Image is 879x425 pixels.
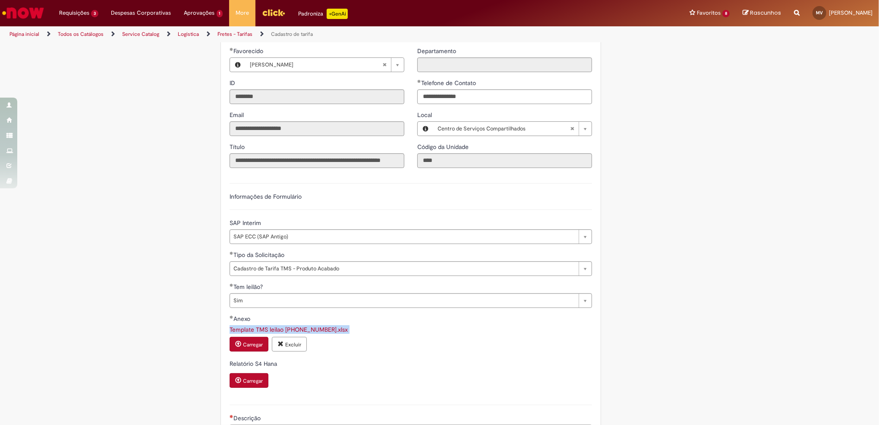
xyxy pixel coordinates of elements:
[750,9,781,17] span: Rascunhos
[417,143,470,151] span: Somente leitura - Código da Unidade
[230,143,246,151] label: Somente leitura - Título
[417,89,592,104] input: Telefone de Contato
[233,230,574,244] span: SAP ECC (SAP Antigo)
[816,10,823,16] span: MV
[111,9,171,17] span: Despesas Corporativas
[230,153,404,168] input: Título
[233,262,574,276] span: Cadastro de Tarifa TMS - Produto Acabado
[236,9,249,17] span: More
[566,122,579,136] abbr: Limpar campo Local
[722,10,730,17] span: 8
[272,337,307,352] button: Excluir anexo Template TMS leilao 83946 324 x 577.xlsx
[417,57,592,72] input: Departamento
[217,10,223,17] span: 1
[285,341,301,348] small: Excluir
[417,47,458,55] label: Somente leitura - Departamento
[6,26,580,42] ul: Trilhas de página
[829,9,873,16] span: [PERSON_NAME]
[178,31,199,38] a: Logistica
[433,122,592,136] a: Centro de Serviços CompartilhadosLimpar campo Local
[417,111,434,119] span: Local
[230,48,233,51] span: Obrigatório Preenchido
[417,143,470,151] label: Somente leitura - Código da Unidade
[230,79,237,87] label: Somente leitura - ID
[233,283,265,291] span: Tem leilão?
[58,31,104,38] a: Todos os Catálogos
[230,111,246,119] label: Somente leitura - Email
[230,89,404,104] input: ID
[327,9,348,19] p: +GenAi
[378,58,391,72] abbr: Limpar campo Favorecido
[91,10,98,17] span: 3
[230,415,233,418] span: Necessários
[230,121,404,136] input: Email
[243,377,263,384] small: Carregar
[184,9,215,17] span: Aprovações
[59,9,89,17] span: Requisições
[230,337,268,352] button: Carregar anexo de Anexo Required
[438,122,570,136] span: Centro de Serviços Compartilhados
[230,58,246,72] button: Favorecido, Visualizar este registro Mateus Marinho Vian
[230,111,246,119] span: Somente leitura - Email
[230,326,348,333] a: Download de Template TMS leilao 83946 324 x 577.xlsx
[271,31,313,38] a: Cadastro de tarifa
[298,9,348,19] div: Padroniza
[417,79,421,83] span: Obrigatório Preenchido
[230,315,233,319] span: Obrigatório Preenchido
[243,341,263,348] small: Carregar
[417,153,592,168] input: Código da Unidade
[9,31,39,38] a: Página inicial
[233,294,574,308] span: Sim
[1,4,45,22] img: ServiceNow
[418,122,433,136] button: Local, Visualizar este registro Centro de Serviços Compartilhados
[230,193,302,200] label: Informações de Formulário
[230,283,233,287] span: Obrigatório Preenchido
[122,31,159,38] a: Service Catalog
[230,219,263,227] span: SAP Interim
[217,31,252,38] a: Fretes - Tarifas
[233,315,252,323] span: Anexo
[230,373,268,388] button: Carregar anexo de Relatório S4 Hana
[230,251,233,255] span: Obrigatório Preenchido
[233,251,286,259] span: Tipo da Solicitação
[233,47,265,55] span: Necessários - Favorecido
[246,58,404,72] a: [PERSON_NAME]Limpar campo Favorecido
[743,9,781,17] a: Rascunhos
[250,58,382,72] span: [PERSON_NAME]
[421,79,478,87] span: Telefone de Contato
[230,360,279,368] span: Relatório S4 Hana
[262,6,285,19] img: click_logo_yellow_360x200.png
[697,9,721,17] span: Favoritos
[230,143,246,151] span: Somente leitura - Título
[233,414,262,422] span: Descrição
